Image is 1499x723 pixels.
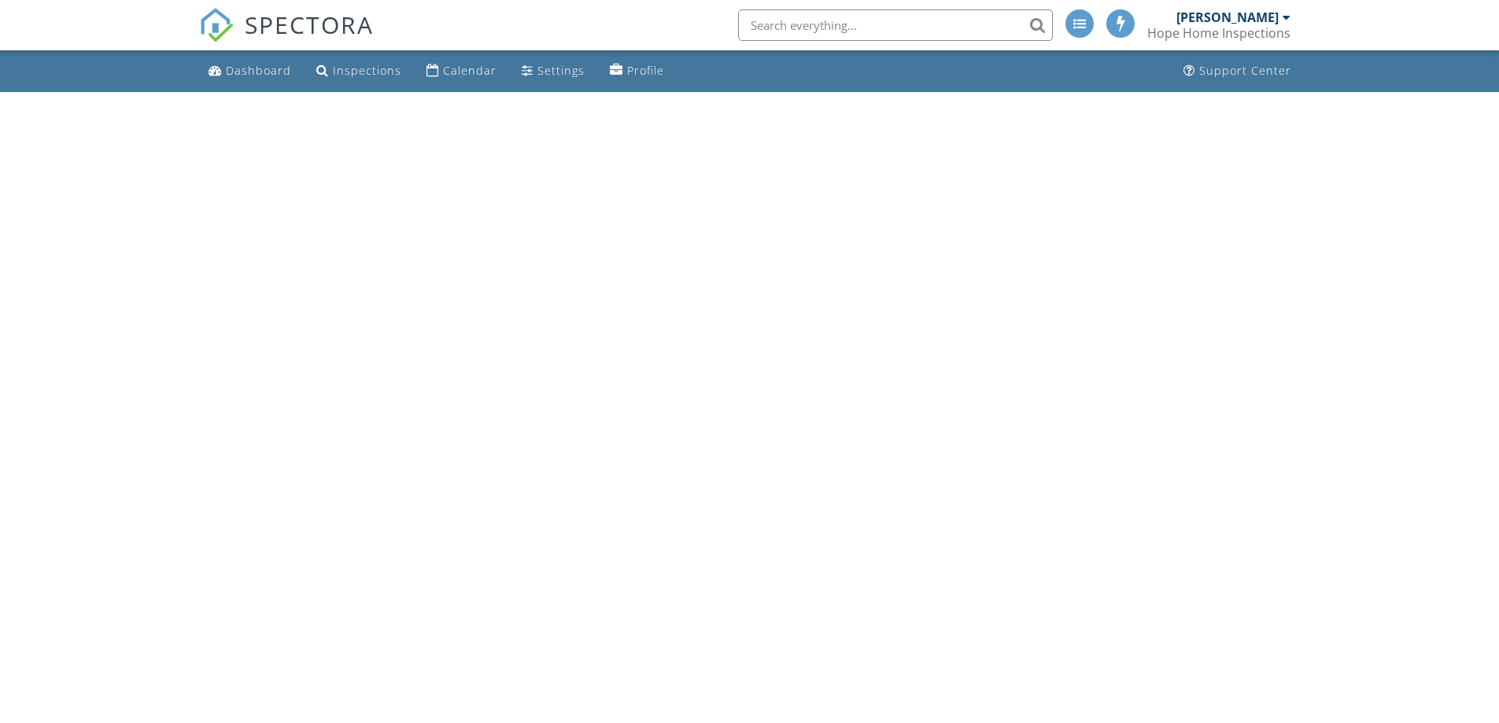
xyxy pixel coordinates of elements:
[202,57,297,86] a: Dashboard
[199,8,234,42] img: The Best Home Inspection Software - Spectora
[604,57,670,86] a: Profile
[1199,63,1291,78] div: Support Center
[245,8,374,41] span: SPECTORA
[333,63,401,78] div: Inspections
[420,57,503,86] a: Calendar
[515,57,591,86] a: Settings
[199,21,374,54] a: SPECTORA
[310,57,408,86] a: Inspections
[1147,25,1290,41] div: Hope Home Inspections
[1176,9,1279,25] div: [PERSON_NAME]
[537,63,585,78] div: Settings
[226,63,291,78] div: Dashboard
[627,63,664,78] div: Profile
[443,63,497,78] div: Calendar
[738,9,1053,41] input: Search everything...
[1177,57,1298,86] a: Support Center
